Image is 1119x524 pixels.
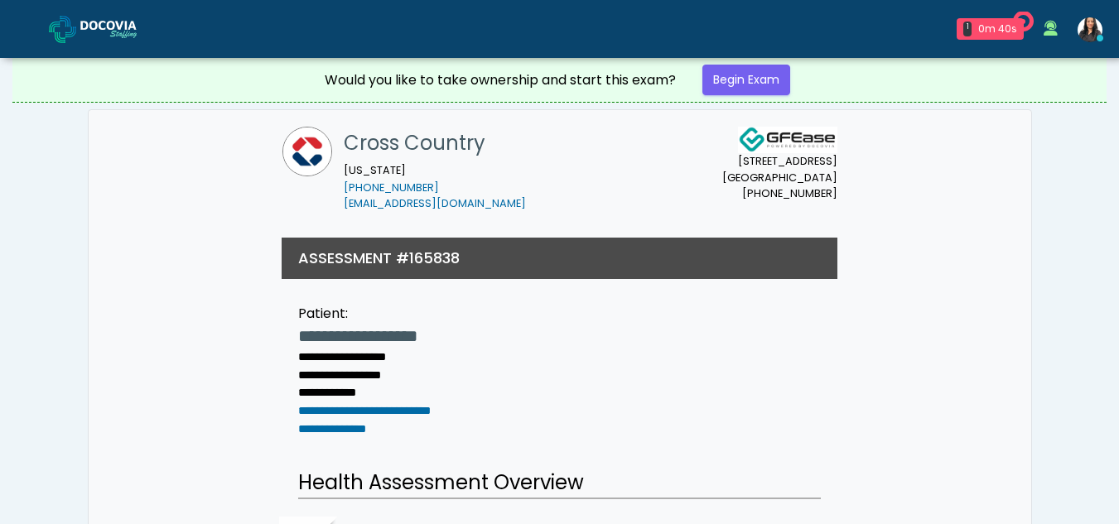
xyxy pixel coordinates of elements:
img: Viral Patel [1078,17,1102,42]
img: Cross Country [282,127,332,176]
small: [US_STATE] [344,163,526,211]
div: Would you like to take ownership and start this exam? [325,70,676,90]
a: 1 0m 40s [947,12,1034,46]
h2: Health Assessment Overview [298,468,821,499]
a: [EMAIL_ADDRESS][DOMAIN_NAME] [344,196,526,210]
div: 1 [963,22,972,36]
a: Begin Exam [702,65,790,95]
div: Patient: [298,304,485,324]
div: 0m 40s [978,22,1017,36]
h3: ASSESSMENT #165838 [298,248,460,268]
img: Docovia [80,21,163,37]
button: Open LiveChat chat widget [13,7,63,56]
a: Docovia [49,2,163,55]
h1: Cross Country [344,127,526,160]
small: [STREET_ADDRESS] [GEOGRAPHIC_DATA] [PHONE_NUMBER] [722,153,837,201]
a: [PHONE_NUMBER] [344,180,439,195]
img: Docovia [49,16,76,43]
img: Docovia Staffing Logo [738,127,837,153]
